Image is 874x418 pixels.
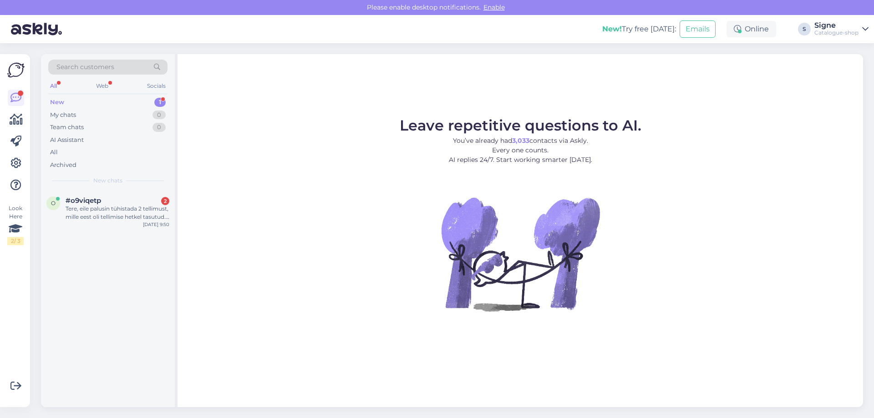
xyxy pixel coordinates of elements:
div: 0 [152,111,166,120]
div: Team chats [50,123,84,132]
span: #o9viqetp [66,196,101,205]
span: Enable [481,3,508,11]
div: Catalogue-shop [814,29,859,36]
b: New! [602,25,622,33]
div: My chats [50,111,76,120]
div: 1 [154,98,166,107]
span: New chats [93,176,122,185]
div: Tere, eile palusin tühistada 2 tellimust, mille eest oli tellimise hetkel tasutud. Ühe eest [PERS... [66,205,169,221]
div: AI Assistant [50,136,84,145]
div: Signe [814,22,859,29]
a: SigneCatalogue-shop [814,22,869,36]
button: Emails [680,20,716,38]
div: New [50,98,64,107]
div: Socials [145,80,168,92]
img: No Chat active [438,172,602,336]
span: Search customers [56,62,114,72]
div: Web [94,80,110,92]
div: Look Here [7,204,24,245]
div: [DATE] 9:50 [143,221,169,228]
div: Online [727,21,776,37]
div: All [48,80,59,92]
div: Try free [DATE]: [602,24,676,35]
p: You’ve already had contacts via Askly. Every one counts. AI replies 24/7. Start working smarter [... [400,136,641,165]
div: 0 [152,123,166,132]
span: o [51,200,56,206]
div: Archived [50,161,76,170]
img: Askly Logo [7,61,25,79]
span: Leave repetitive questions to AI. [400,116,641,134]
div: All [50,148,58,157]
div: 2 [161,197,169,205]
div: S [798,23,811,35]
div: 2 / 3 [7,237,24,245]
b: 3,033 [512,136,529,145]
